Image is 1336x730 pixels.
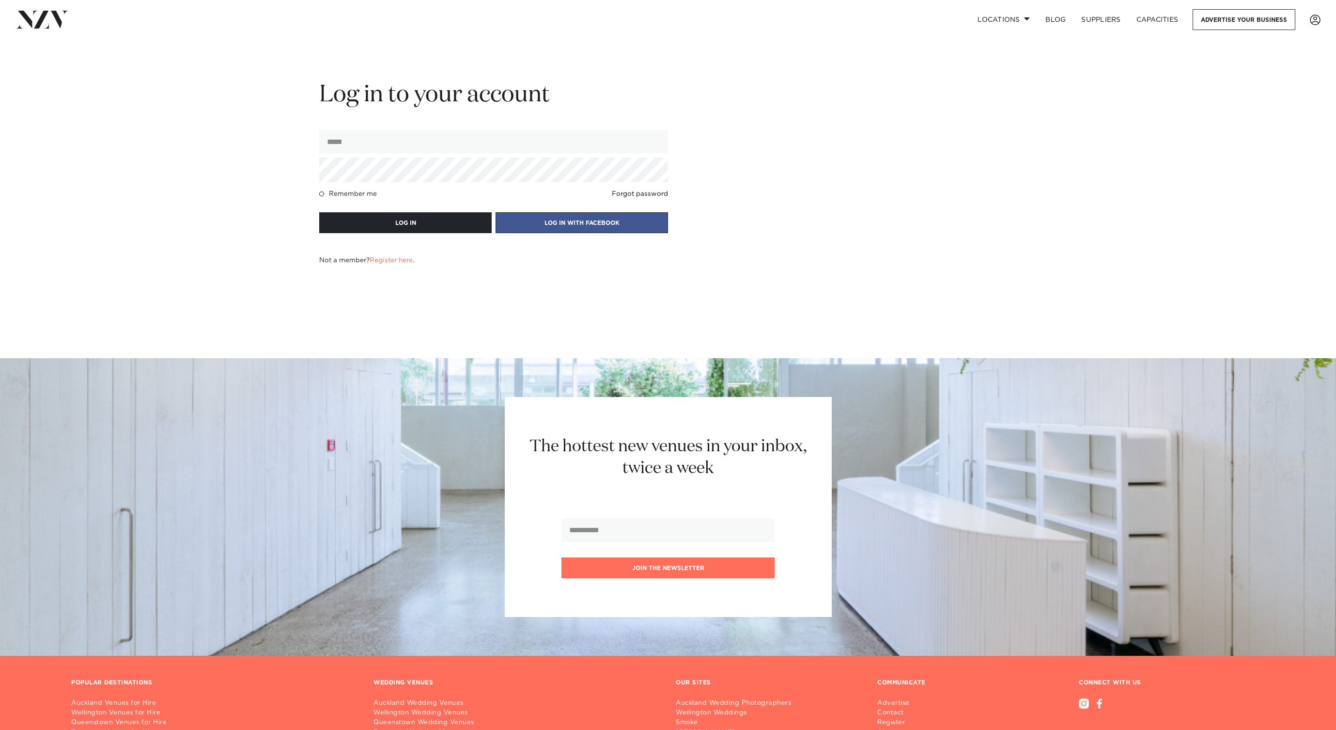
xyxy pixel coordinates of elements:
[373,679,433,687] h3: WEDDING VENUES
[561,557,775,578] button: Join the newsletter
[16,11,68,28] img: nzv-logo.png
[319,256,414,264] h4: Not a member? .
[518,436,819,479] h2: The hottest new venues in your inbox, twice a week
[877,708,948,718] a: Contact
[877,679,926,687] h3: COMMUNICATE
[1038,9,1073,30] a: BLOG
[676,708,799,718] a: Wellington Weddings
[496,218,668,227] a: LOG IN WITH FACEBOOK
[1073,9,1128,30] a: SUPPLIERS
[71,698,358,708] a: Auckland Venues for Hire
[71,679,152,687] h3: POPULAR DESTINATIONS
[370,257,413,264] a: Register here
[1079,679,1265,687] h3: CONNECT WITH US
[71,708,358,718] a: Wellington Venues for Hire
[373,718,660,728] a: Queenstown Wedding Venues
[319,212,492,233] button: LOG IN
[676,679,711,687] h3: OUR SITES
[877,698,948,708] a: Advertise
[676,698,799,708] a: Auckland Wedding Photographers
[1129,9,1186,30] a: Capacities
[612,190,668,198] a: Forgot password
[1193,9,1295,30] a: Advertise your business
[71,718,358,728] a: Queenstown Venues for Hire
[319,80,668,111] h2: Log in to your account
[970,9,1038,30] a: Locations
[373,698,660,708] a: Auckland Wedding Venues
[373,708,660,718] a: Wellington Wedding Venues
[496,212,668,233] button: LOG IN WITH FACEBOOK
[329,190,377,198] h4: Remember me
[877,718,948,728] a: Register
[676,718,799,728] a: Smoke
